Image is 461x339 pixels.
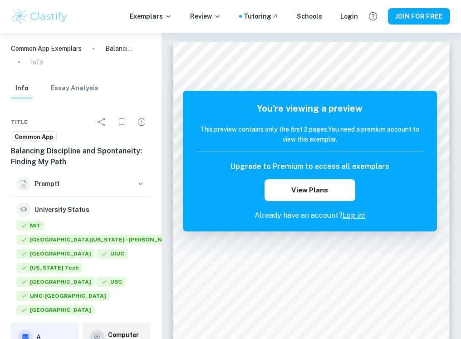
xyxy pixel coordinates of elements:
[105,44,134,54] p: Balancing Discipline and Spontaneity: Finding My Path
[16,235,242,245] span: [GEOGRAPHIC_DATA][US_STATE] - [PERSON_NAME][GEOGRAPHIC_DATA]
[196,210,423,221] p: Already have an account?
[16,305,95,317] div: Accepted: Vanderbilt University
[34,179,132,189] h6: Prompt 1
[11,79,33,98] button: Info
[51,79,98,98] button: Essay Analysis
[16,277,95,289] div: Accepted: Purdue University
[16,291,110,301] span: UNC-[GEOGRAPHIC_DATA]
[97,277,126,289] div: Accepted: University of Southern California
[16,305,95,315] span: [GEOGRAPHIC_DATA]
[11,146,151,167] h6: Balancing Discipline and Spontaneity: Finding My Path
[16,221,44,231] span: MIT
[265,179,355,201] button: View Plans
[11,131,57,142] a: Common App
[190,11,221,21] p: Review
[16,235,242,247] div: Accepted: University of Michigan - Ann Arbor
[97,277,126,287] span: USC
[11,7,69,25] img: Clastify logo
[244,11,279,21] a: Tutoring
[16,249,95,261] div: Accepted: Northwestern University
[11,171,151,197] button: Prompt1
[388,8,450,25] button: JOIN FOR FREE
[340,11,358,21] a: Login
[16,221,44,233] div: Accepted: Massachusetts Institute of Technology
[31,57,43,67] p: Info
[16,263,82,273] span: [US_STATE] Tech
[196,102,423,115] h5: You're viewing a preview
[11,133,56,142] span: Common App
[16,277,95,287] span: [GEOGRAPHIC_DATA]
[16,249,95,259] span: [GEOGRAPHIC_DATA]
[132,113,151,131] div: Report issue
[93,113,111,131] div: Share
[113,113,131,131] div: Bookmark
[34,205,89,215] h6: University Status
[343,211,365,220] a: Log in!
[230,161,389,172] h6: Upgrade to Premium to access all exemplars
[16,291,110,303] div: Accepted: University of North Carolina at Chapel Hill
[97,249,128,261] div: Accepted: University of Illinois at Urbana-Champaign
[16,263,82,275] div: Accepted: Georgia Institute of Technology
[11,44,82,54] a: Common App Exemplars
[196,124,423,144] h6: This preview contains only the first 2 pages. You need a premium account to view this exemplar.
[365,9,381,24] button: Help and Feedback
[297,11,322,21] a: Schools
[130,11,172,21] p: Exemplars
[11,118,28,126] span: Title
[97,249,128,259] span: UIUC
